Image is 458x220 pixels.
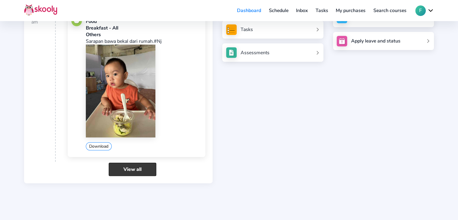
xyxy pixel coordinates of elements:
[369,6,410,15] a: Search courses
[86,18,201,25] div: Food
[31,12,56,162] div: 8:24
[312,6,332,15] a: Tasks
[265,6,292,15] a: Schedule
[226,24,319,35] a: Tasks
[24,4,57,16] img: Skooly
[86,142,112,150] button: Download
[86,38,201,45] p: Sarapan bawa bekal dari rumah.#Nj
[351,38,400,44] div: Apply leave and status
[226,47,319,58] a: Assessments
[292,6,312,15] a: Inbox
[86,31,201,38] div: Others
[337,36,347,46] img: apply_leave.jpg
[332,6,369,15] a: My purchases
[31,19,55,25] div: am
[226,24,237,35] img: tasksForMpWeb.png
[86,25,201,31] div: Breakfast - All
[86,45,155,137] img: 202412070841063750924647068475104802108682963943202509160124413276902114457558.jpg
[233,6,265,15] a: Dashboard
[109,163,156,176] a: View all
[333,32,434,50] a: Apply leave and status
[226,47,237,58] img: assessments.jpg
[241,26,253,33] div: Tasks
[415,5,434,16] button: Fchevron down outline
[241,49,270,56] div: Assessments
